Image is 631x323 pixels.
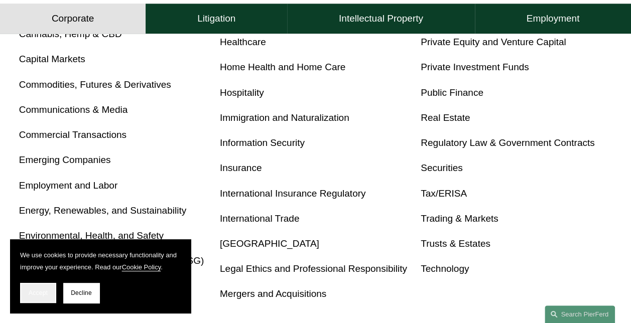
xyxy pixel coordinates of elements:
a: Emerging Companies [19,154,111,165]
a: Cannabis, Hemp & CBD [19,29,122,39]
button: Decline [63,283,99,303]
a: [GEOGRAPHIC_DATA] [220,238,319,249]
a: Communications & Media [19,104,128,115]
a: Mergers and Acquisitions [220,288,326,299]
a: Trading & Markets [421,213,498,224]
a: Home Health and Home Care [220,62,345,72]
span: Accept [29,289,48,296]
a: Tax/ERISA [421,188,467,199]
h4: Intellectual Property [339,13,423,25]
a: Capital Markets [19,54,85,64]
h4: Litigation [197,13,235,25]
a: Employment and Labor [19,180,117,191]
section: Cookie banner [10,239,191,313]
a: Private Investment Funds [421,62,529,72]
span: Decline [71,289,92,296]
a: Cookie Policy [122,263,161,271]
a: Trusts & Estates [421,238,490,249]
a: Legal Ethics and Professional Responsibility [220,263,407,274]
a: Technology [421,263,469,274]
a: Public Finance [421,87,483,98]
a: Information Security [220,137,305,148]
a: Environmental, Health, and Safety [19,230,164,241]
h4: Employment [527,13,580,25]
a: Private Equity and Venture Capital [421,37,566,47]
a: Real Estate [421,112,470,123]
a: International Trade [220,213,299,224]
a: Regulatory Law & Government Contracts [421,137,594,148]
a: Commodities, Futures & Derivatives [19,79,171,90]
a: Insurance [220,163,262,173]
a: Commercial Transactions [19,129,127,140]
a: Hospitality [220,87,264,98]
p: We use cookies to provide necessary functionality and improve your experience. Read our . [20,249,181,273]
a: Immigration and Naturalization [220,112,349,123]
a: Securities [421,163,462,173]
a: International Insurance Regulatory [220,188,365,199]
a: Search this site [545,305,615,323]
button: Accept [20,283,56,303]
a: Healthcare [220,37,266,47]
h4: Corporate [52,13,94,25]
a: Energy, Renewables, and Sustainability [19,205,186,216]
